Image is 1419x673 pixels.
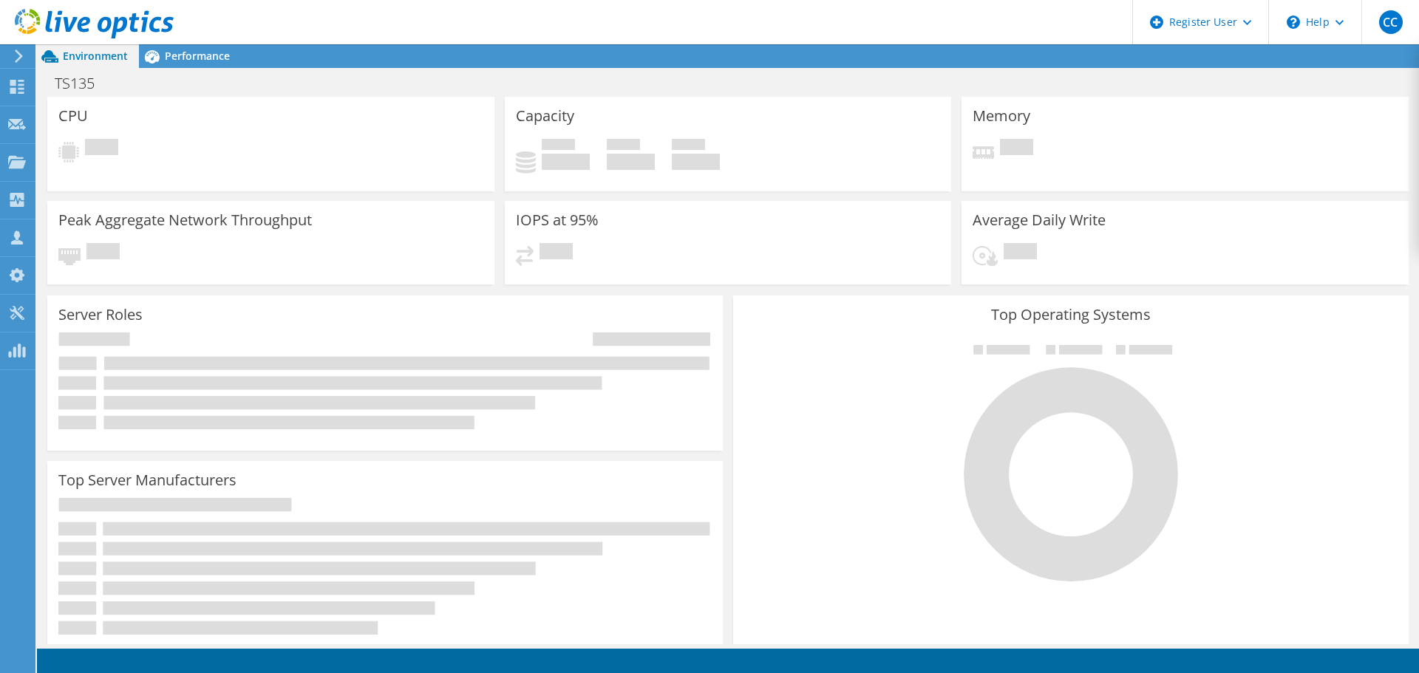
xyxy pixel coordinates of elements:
[85,139,118,159] span: Pending
[672,139,705,154] span: Total
[1004,243,1037,263] span: Pending
[607,139,640,154] span: Free
[58,108,88,124] h3: CPU
[58,307,143,323] h3: Server Roles
[48,75,118,92] h1: TS135
[58,212,312,228] h3: Peak Aggregate Network Throughput
[1287,16,1300,29] svg: \n
[516,212,599,228] h3: IOPS at 95%
[542,139,575,154] span: Used
[973,108,1030,124] h3: Memory
[516,108,574,124] h3: Capacity
[973,212,1106,228] h3: Average Daily Write
[58,472,236,488] h3: Top Server Manufacturers
[86,243,120,263] span: Pending
[165,49,230,63] span: Performance
[744,307,1398,323] h3: Top Operating Systems
[1000,139,1033,159] span: Pending
[1379,10,1403,34] span: CC
[607,154,655,170] h4: 0 GiB
[540,243,573,263] span: Pending
[672,154,720,170] h4: 0 GiB
[542,154,590,170] h4: 0 GiB
[63,49,128,63] span: Environment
